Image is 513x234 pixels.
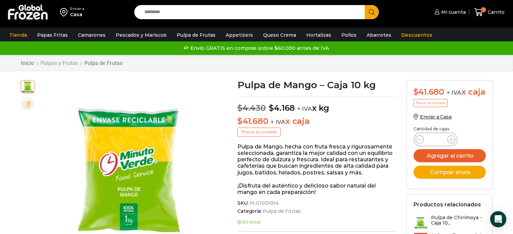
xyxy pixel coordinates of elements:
[21,97,34,110] span: jugo-mango
[222,29,256,41] a: Appetizers
[70,11,84,18] div: Casa
[447,89,461,96] span: + IVA
[237,182,396,195] p: ¡Disfruta del auténtico y delicioso sabor natural del mango en cada preparación!
[70,6,84,11] div: Enviar a
[414,201,481,208] h2: Productos relacionados
[112,29,170,41] a: Pescados y Mariscos
[84,60,123,66] a: Pulpa de Frutas
[270,119,285,125] span: + IVA
[237,220,396,225] p: En stock
[173,29,219,41] a: Pulpa de Frutas
[75,29,109,41] a: Camarones
[237,103,243,113] span: $
[21,60,34,66] a: Inicio
[34,29,71,41] a: Papas Fritas
[431,215,486,226] h3: Pulpa de Chirimoya - Caja 10...
[414,166,486,179] button: Comprar ahora
[365,5,379,19] button: Search button
[237,208,396,214] span: Categoría:
[338,29,360,41] a: Pollos
[414,87,486,97] div: x caja
[297,105,312,112] span: + IVA
[260,29,300,41] a: Queso Crema
[414,149,486,162] button: Agregar al carrito
[237,103,266,113] bdi: 4.430
[473,4,506,20] a: 3 Carrito
[420,114,452,120] span: Enviar a Casa
[237,116,243,126] span: $
[414,114,452,120] a: Enviar a Casa
[363,29,395,41] a: Abarrotes
[433,5,466,19] a: Mi cuenta
[6,29,30,41] a: Tienda
[40,60,78,66] a: Pulpas y Frutas
[414,87,419,97] span: $
[481,7,486,12] span: 3
[237,116,396,126] p: x caja
[414,127,486,131] p: Cantidad de cajas
[269,103,295,113] bdi: 4.168
[486,9,505,15] span: Carrito
[248,200,279,206] span: PL01001014
[237,96,396,113] p: x kg
[21,60,123,66] nav: Breadcrumb
[429,135,442,144] input: Product quantity
[21,79,34,93] span: pulpa-mango
[237,143,396,176] p: Pulpa de Mango, hecha con fruta fresca y rigurosamente seleccionada, garantiza la mejor calidad c...
[439,9,466,15] span: Mi cuenta
[269,103,274,113] span: $
[414,99,448,107] p: Precio al contado
[398,29,436,41] a: Descuentos
[303,29,335,41] a: Hortalizas
[60,6,70,18] img: address-field-icon.svg
[490,211,506,227] div: Open Intercom Messenger
[237,128,281,136] p: Precio al contado
[414,87,444,97] bdi: 41.680
[237,200,396,206] span: SKU:
[237,116,268,126] bdi: 41.680
[262,208,301,214] a: Pulpa de Frutas
[414,215,486,229] a: Pulpa de Chirimoya - Caja 10...
[237,80,396,90] h1: Pulpa de Mango – Caja 10 kg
